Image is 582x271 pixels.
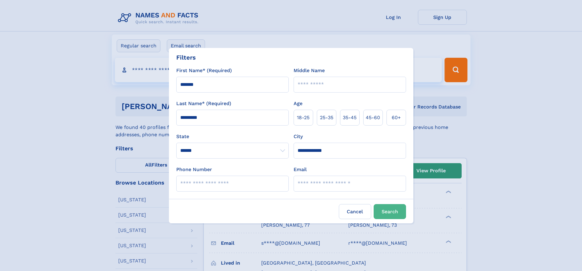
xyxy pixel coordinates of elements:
[294,100,302,107] label: Age
[176,166,212,173] label: Phone Number
[294,133,303,140] label: City
[320,114,333,121] span: 25‑35
[176,67,232,74] label: First Name* (Required)
[297,114,309,121] span: 18‑25
[176,53,196,62] div: Filters
[366,114,380,121] span: 45‑60
[176,100,231,107] label: Last Name* (Required)
[294,166,307,173] label: Email
[392,114,401,121] span: 60+
[294,67,325,74] label: Middle Name
[176,133,289,140] label: State
[339,204,371,219] label: Cancel
[374,204,406,219] button: Search
[343,114,357,121] span: 35‑45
